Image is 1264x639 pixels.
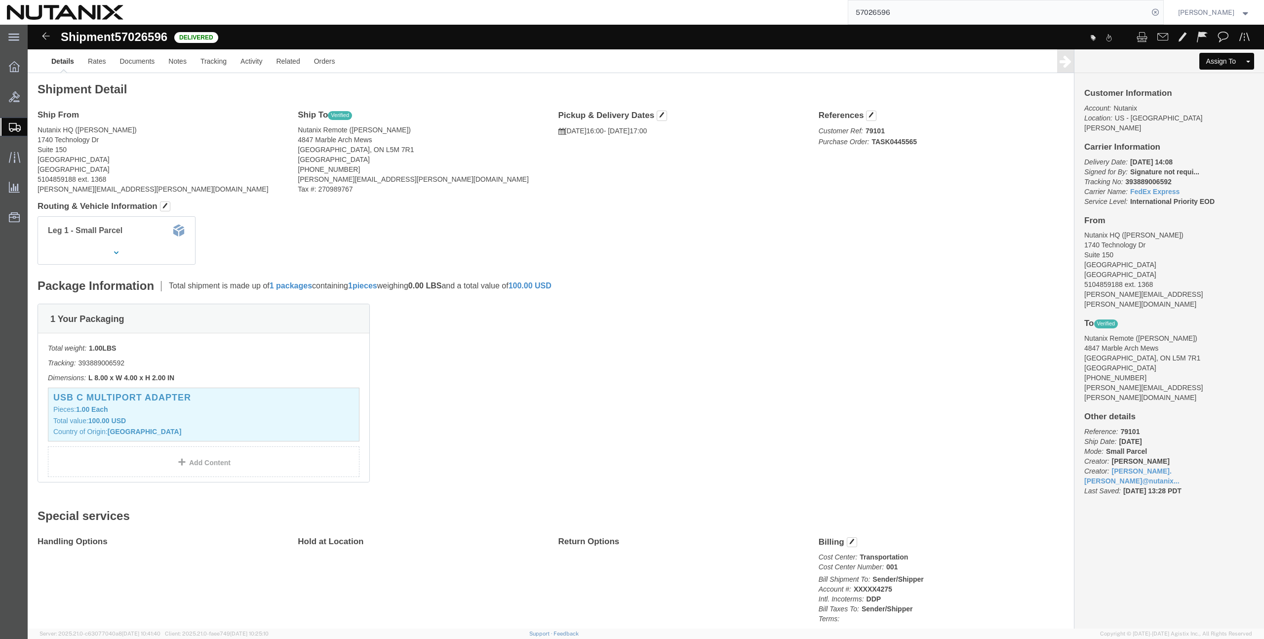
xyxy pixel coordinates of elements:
input: Search for shipment number, reference number [848,0,1148,24]
span: [DATE] 10:25:10 [230,631,269,637]
button: [PERSON_NAME] [1178,6,1251,18]
span: Copyright © [DATE]-[DATE] Agistix Inc., All Rights Reserved [1100,630,1252,638]
span: [DATE] 10:41:40 [122,631,160,637]
a: Feedback [553,631,579,637]
span: Server: 2025.21.0-c63077040a8 [39,631,160,637]
img: logo [7,5,123,20]
a: Support [529,631,554,637]
span: Aanand Dave [1178,7,1234,18]
iframe: FS Legacy Container [28,25,1264,629]
span: Client: 2025.21.0-faee749 [165,631,269,637]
